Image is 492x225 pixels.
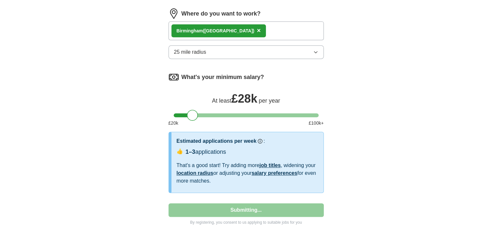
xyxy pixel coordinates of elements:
[169,45,324,59] button: 25 mile radius
[177,162,318,185] div: That's a good start! Try adding more , widening your or adjusting your for even more matches.
[252,170,297,176] a: salary preferences
[169,203,324,217] button: Submitting...
[257,27,261,34] span: ×
[177,28,255,34] div: gham
[177,137,257,145] h3: Estimated applications per week
[203,28,254,33] span: ([GEOGRAPHIC_DATA])
[177,148,183,155] span: 👍
[181,73,264,82] label: What's your minimum salary?
[169,72,179,82] img: salary.png
[174,48,206,56] span: 25 mile radius
[186,148,226,156] div: applications
[177,170,213,176] a: location radius
[169,8,179,19] img: location.png
[212,97,231,104] span: At least
[257,26,261,36] button: ×
[181,9,261,18] label: Where do you want to work?
[259,97,280,104] span: per year
[169,120,178,127] span: £ 20 k
[177,28,191,33] strong: Birmin
[231,92,257,105] span: £ 28k
[264,137,265,145] h3: :
[259,163,281,168] a: job titles
[186,149,195,155] span: 1–3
